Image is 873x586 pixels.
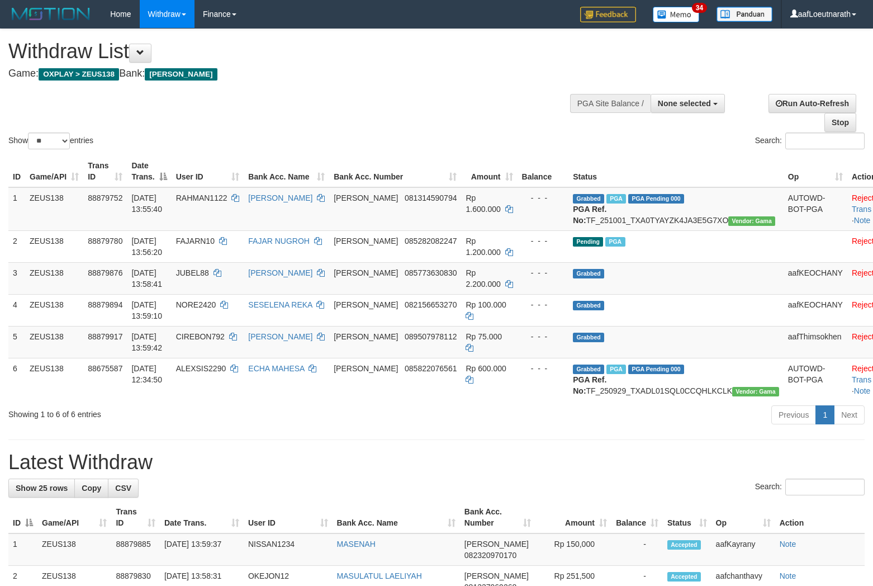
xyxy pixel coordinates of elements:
[651,94,725,113] button: None selected
[653,7,700,22] img: Button%20Memo.svg
[115,484,131,493] span: CSV
[244,155,329,187] th: Bank Acc. Name: activate to sort column ascending
[74,479,108,498] a: Copy
[25,358,83,401] td: ZEUS138
[732,387,779,396] span: Vendor URL: https://trx31.1velocity.biz
[755,133,865,149] label: Search:
[8,479,75,498] a: Show 25 rows
[466,193,500,214] span: Rp 1.600.000
[8,68,571,79] h4: Game: Bank:
[573,301,604,310] span: Grabbed
[464,551,516,560] span: Copy 082320970170 to clipboard
[405,332,457,341] span: Copy 089507978112 to clipboard
[771,405,816,424] a: Previous
[88,237,122,245] span: 88879780
[784,326,847,358] td: aafThimsokhen
[568,155,784,187] th: Status
[854,216,871,225] a: Note
[573,375,606,395] b: PGA Ref. No:
[337,540,376,549] a: MASENAH
[37,533,111,566] td: ZEUS138
[176,193,227,202] span: RAHMAN1122
[460,502,535,533] th: Bank Acc. Number: activate to sort column ascending
[466,237,500,257] span: Rp 1.200.000
[88,332,122,341] span: 88879917
[131,364,162,384] span: [DATE] 12:34:50
[780,540,796,549] a: Note
[131,332,162,352] span: [DATE] 13:59:42
[573,269,604,278] span: Grabbed
[573,194,604,204] span: Grabbed
[248,193,312,202] a: [PERSON_NAME]
[522,299,564,310] div: - - -
[768,94,856,113] a: Run Auto-Refresh
[834,405,865,424] a: Next
[784,155,847,187] th: Op: activate to sort column ascending
[8,133,93,149] label: Show entries
[334,364,398,373] span: [PERSON_NAME]
[405,268,457,277] span: Copy 085773630830 to clipboard
[580,7,636,22] img: Feedback.jpg
[611,533,663,566] td: -
[334,193,398,202] span: [PERSON_NAME]
[37,502,111,533] th: Game/API: activate to sort column ascending
[711,533,775,566] td: aafKayrany
[8,155,25,187] th: ID
[333,502,460,533] th: Bank Acc. Name: activate to sort column ascending
[466,268,500,289] span: Rp 2.200.000
[784,358,847,401] td: AUTOWD-BOT-PGA
[573,333,604,342] span: Grabbed
[711,502,775,533] th: Op: activate to sort column ascending
[176,300,216,309] span: NORE2420
[784,187,847,231] td: AUTOWD-BOT-PGA
[8,294,25,326] td: 4
[780,571,796,580] a: Note
[8,40,571,63] h1: Withdraw List
[658,99,711,108] span: None selected
[334,237,398,245] span: [PERSON_NAME]
[8,404,355,420] div: Showing 1 to 6 of 6 entries
[176,268,209,277] span: JUBEL88
[535,502,611,533] th: Amount: activate to sort column ascending
[568,358,784,401] td: TF_250929_TXADL01SQL0CCQHLKCLK
[131,193,162,214] span: [DATE] 13:55:40
[628,365,684,374] span: PGA Pending
[663,502,711,533] th: Status: activate to sort column ascending
[25,187,83,231] td: ZEUS138
[8,187,25,231] td: 1
[131,300,162,320] span: [DATE] 13:59:10
[244,502,333,533] th: User ID: activate to sort column ascending
[176,364,226,373] span: ALEXSIS2290
[522,192,564,204] div: - - -
[522,267,564,278] div: - - -
[25,326,83,358] td: ZEUS138
[466,332,502,341] span: Rp 75.000
[88,193,122,202] span: 88879752
[25,155,83,187] th: Game/API: activate to sort column ascending
[785,479,865,495] input: Search:
[8,230,25,262] td: 2
[573,205,606,225] b: PGA Ref. No:
[573,237,603,247] span: Pending
[8,6,93,22] img: MOTION_logo.png
[248,300,312,309] a: SESELENA REKA
[88,364,122,373] span: 88675587
[131,237,162,257] span: [DATE] 13:56:20
[88,268,122,277] span: 88879876
[815,405,834,424] a: 1
[8,502,37,533] th: ID: activate to sort column descending
[108,479,139,498] a: CSV
[728,216,775,226] span: Vendor URL: https://trx31.1velocity.biz
[464,540,529,549] span: [PERSON_NAME]
[145,68,217,81] span: [PERSON_NAME]
[244,533,333,566] td: NISSAN1234
[172,155,244,187] th: User ID: activate to sort column ascending
[160,502,244,533] th: Date Trans.: activate to sort column ascending
[248,237,310,245] a: FAJAR NUGROH
[8,451,865,474] h1: Latest Withdraw
[667,572,701,582] span: Accepted
[111,502,160,533] th: Trans ID: activate to sort column ascending
[667,540,701,550] span: Accepted
[160,533,244,566] td: [DATE] 13:59:37
[405,300,457,309] span: Copy 082156653270 to clipboard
